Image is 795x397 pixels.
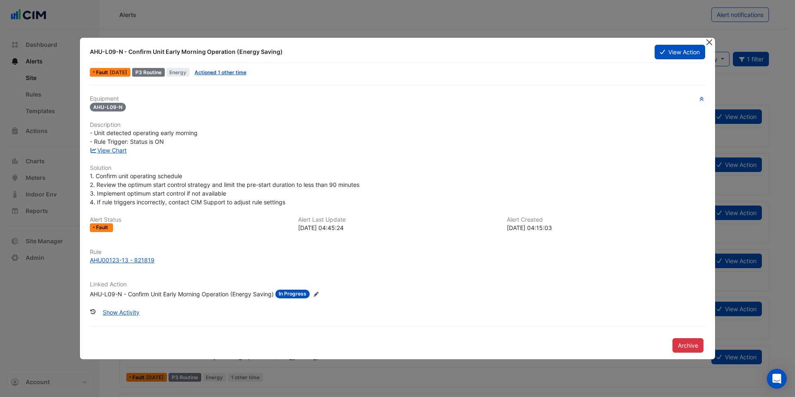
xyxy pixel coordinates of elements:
button: View Action [655,45,705,59]
h6: Alert Last Update [298,216,496,223]
h6: Description [90,121,705,128]
fa-icon: Edit Linked Action [313,291,319,297]
span: In Progress [275,290,310,298]
div: [DATE] 04:45:24 [298,223,496,232]
button: Archive [672,338,703,353]
span: - Unit detected operating early morning - Rule Trigger: Status is ON [90,129,198,145]
span: Fault [96,225,110,230]
div: AHU-L09-N - Confirm Unit Early Morning Operation (Energy Saving) [90,290,274,298]
button: Show Activity [97,305,145,320]
h6: Rule [90,249,705,256]
a: View Chart [90,147,127,154]
span: Fault [96,70,110,75]
h6: Linked Action [90,281,705,288]
div: [DATE] 04:15:03 [507,223,705,232]
h6: Solution [90,165,705,172]
div: Open Intercom Messenger [767,369,787,389]
a: Actioned 1 other time [195,69,246,75]
div: AHU00123-13 - 821819 [90,256,154,264]
a: AHU00123-13 - 821819 [90,256,705,264]
span: Energy [166,68,190,77]
span: AHU-L09-N [90,103,126,111]
h6: Alert Created [507,216,705,223]
span: 1. Confirm unit operating schedule 2. Review the optimum start control strategy and limit the pre... [90,172,359,206]
h6: Alert Status [90,216,288,223]
div: P3 Routine [132,68,165,77]
button: Close [705,38,713,46]
h6: Equipment [90,95,705,102]
span: Tue 30-Sep-2025 04:45 AEST [110,69,127,75]
div: AHU-L09-N - Confirm Unit Early Morning Operation (Energy Saving) [90,48,645,56]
